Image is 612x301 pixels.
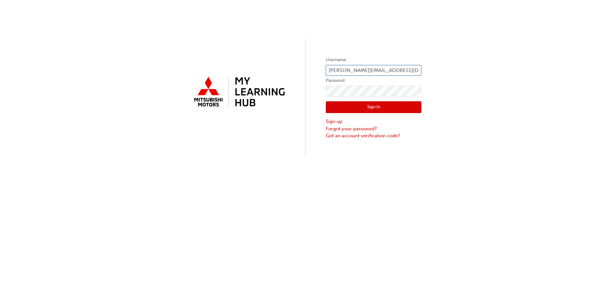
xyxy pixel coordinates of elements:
label: Password [326,77,421,84]
label: Username [326,56,421,64]
button: Sign In [326,101,421,113]
input: Username [326,65,421,76]
a: Sign up [326,118,421,125]
a: Forgot your password? [326,125,421,133]
a: Got an account verification code? [326,132,421,140]
img: mmal [191,74,286,111]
